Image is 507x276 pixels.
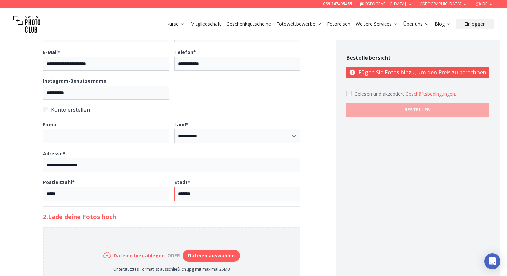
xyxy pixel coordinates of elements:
b: Firma [43,121,56,128]
h6: Dateien hier ablegen [114,252,165,259]
button: Einloggen [456,19,494,29]
h2: 2. Lade deine Fotos hoch [43,212,300,221]
input: Telefon* [174,57,300,71]
div: oder [165,252,183,259]
label: Konto erstellen [43,105,300,114]
button: Kurse [164,19,188,29]
button: Mitgliedschaft [188,19,224,29]
input: Postleitzahl* [43,187,169,201]
p: Unterstütztes Format ist ausschließlich .jpg mit maximal 25MB [103,267,240,272]
b: Instagram-Benutzername [43,78,106,84]
input: Accept terms [346,91,352,96]
div: Open Intercom Messenger [484,253,500,269]
p: Fügen Sie Fotos hinzu, um den Preis zu berechnen [346,67,489,78]
button: Weitere Services [353,19,401,29]
input: Firma [43,129,169,143]
b: Adresse * [43,150,65,157]
input: Stadt* [174,187,300,201]
button: Fotowettbewerbe [274,19,324,29]
input: E-Mail* [43,57,169,71]
b: BESTELLEN [404,106,431,113]
h4: Bestellübersicht [346,54,489,62]
a: Mitgliedschaft [190,21,221,27]
b: Postleitzahl * [43,179,75,185]
b: Stadt * [174,179,190,185]
a: Kurse [166,21,185,27]
button: BESTELLEN [346,103,489,117]
a: Geschenkgutscheine [226,21,271,27]
select: Land* [174,129,300,143]
a: Über uns [403,21,429,27]
b: Telefon * [174,49,196,55]
button: Geschenkgutscheine [224,19,274,29]
input: Adresse* [43,158,300,172]
button: Blog [432,19,454,29]
a: 069 247495455 [323,1,352,7]
button: Fotoreisen [324,19,353,29]
span: Gelesen und akzeptiert [354,91,405,97]
input: Konto erstellen [43,107,48,112]
a: Weitere Services [356,21,398,27]
a: Blog [435,21,451,27]
button: Dateien auswählen [183,250,240,262]
a: Fotoreisen [327,21,350,27]
b: E-Mail * [43,49,60,55]
a: Fotowettbewerbe [276,21,322,27]
img: Swiss photo club [13,11,40,38]
button: Über uns [401,19,432,29]
b: Land * [174,121,189,128]
input: Instagram-Benutzername [43,86,169,100]
button: Accept termsGelesen und akzeptiert [405,91,456,97]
